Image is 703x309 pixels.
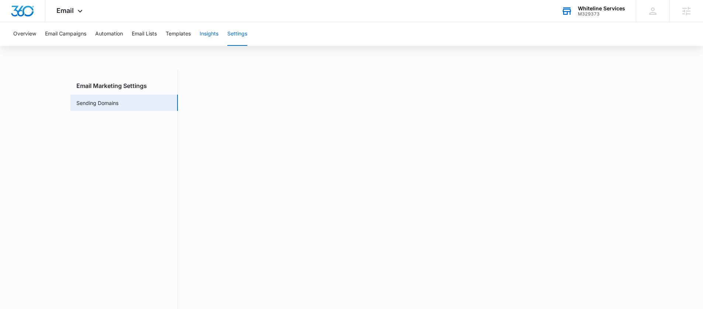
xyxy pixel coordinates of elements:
[13,22,36,46] button: Overview
[70,81,178,90] h3: Email Marketing Settings
[200,22,218,46] button: Insights
[132,22,157,46] button: Email Lists
[56,7,74,14] span: Email
[95,22,123,46] button: Automation
[227,22,247,46] button: Settings
[578,11,625,17] div: account id
[45,22,86,46] button: Email Campaigns
[76,99,118,107] a: Sending Domains
[578,6,625,11] div: account name
[166,22,191,46] button: Templates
